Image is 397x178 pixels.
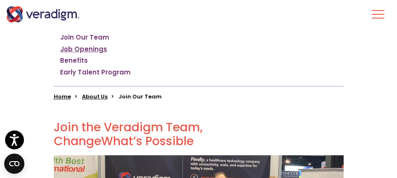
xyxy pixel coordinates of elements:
[60,68,131,77] a: Early Talent Program
[101,133,194,149] span: What’s Possible
[60,56,88,65] a: Benefits
[82,93,108,101] a: About Us
[4,154,24,174] button: Open CMP widget
[54,120,344,149] h2: Join the Veradigm Team, Change
[60,33,109,42] a: Join Our Team
[60,45,107,53] a: Job Openings
[54,93,71,101] a: Home
[372,3,384,25] button: Toggle Navigation Menu
[6,6,80,22] img: Veradigm logo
